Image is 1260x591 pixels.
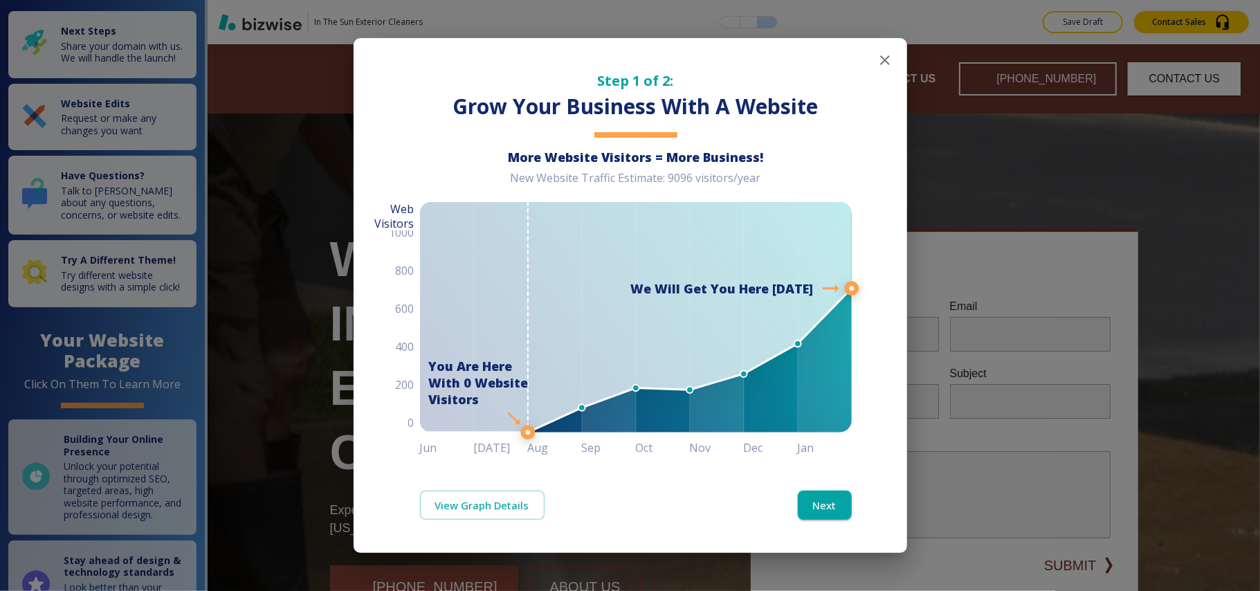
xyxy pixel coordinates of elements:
h6: Jun [420,438,474,457]
h3: Grow Your Business With A Website [420,93,852,121]
h6: Sep [582,438,636,457]
h6: [DATE] [474,438,528,457]
h6: Dec [744,438,798,457]
h6: More Website Visitors = More Business! [420,149,852,165]
h6: Jan [798,438,852,457]
a: View Graph Details [420,491,545,520]
h5: Step 1 of 2: [420,71,852,90]
h6: Oct [636,438,690,457]
h6: Nov [690,438,744,457]
h6: Aug [528,438,582,457]
button: Next [798,491,852,520]
div: New Website Traffic Estimate: 9096 visitors/year [420,171,852,197]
